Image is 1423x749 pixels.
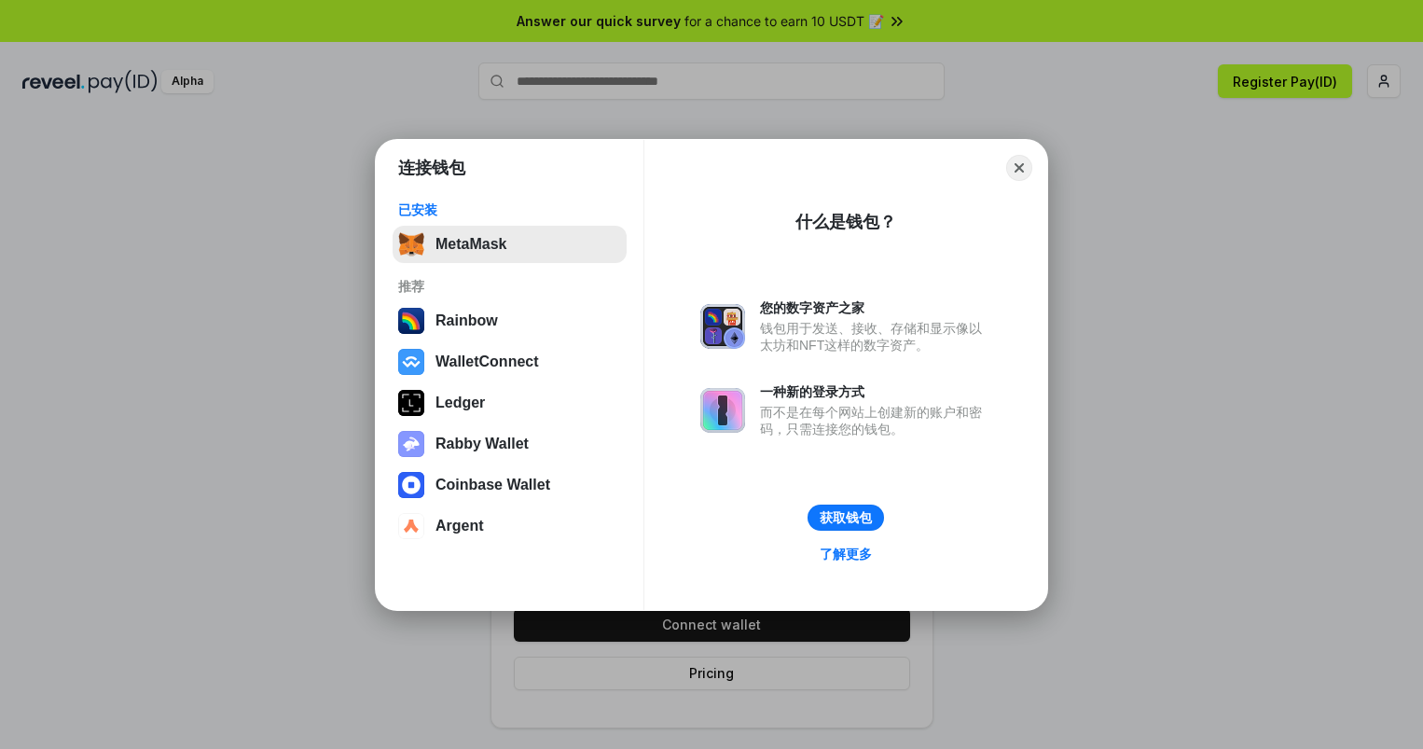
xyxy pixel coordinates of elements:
button: Close [1006,155,1032,181]
div: 一种新的登录方式 [760,383,991,400]
button: Argent [393,507,627,545]
img: svg+xml,%3Csvg%20width%3D%22120%22%20height%3D%22120%22%20viewBox%3D%220%200%20120%20120%22%20fil... [398,308,424,334]
img: svg+xml,%3Csvg%20xmlns%3D%22http%3A%2F%2Fwww.w3.org%2F2000%2Fsvg%22%20width%3D%2228%22%20height%3... [398,390,424,416]
div: 推荐 [398,278,621,295]
button: Ledger [393,384,627,422]
img: svg+xml,%3Csvg%20xmlns%3D%22http%3A%2F%2Fwww.w3.org%2F2000%2Fsvg%22%20fill%3D%22none%22%20viewBox... [700,388,745,433]
h1: 连接钱包 [398,157,465,179]
img: svg+xml,%3Csvg%20width%3D%2228%22%20height%3D%2228%22%20viewBox%3D%220%200%2028%2028%22%20fill%3D... [398,513,424,539]
div: MetaMask [435,236,506,253]
button: MetaMask [393,226,627,263]
div: Argent [435,518,484,534]
div: Coinbase Wallet [435,477,550,493]
div: 而不是在每个网站上创建新的账户和密码，只需连接您的钱包。 [760,404,991,437]
div: WalletConnect [435,354,539,370]
div: Rabby Wallet [435,436,529,452]
button: Rainbow [393,302,627,340]
button: Coinbase Wallet [393,466,627,504]
button: WalletConnect [393,343,627,381]
img: svg+xml,%3Csvg%20width%3D%2228%22%20height%3D%2228%22%20viewBox%3D%220%200%2028%2028%22%20fill%3D... [398,349,424,375]
div: Rainbow [435,312,498,329]
img: svg+xml,%3Csvg%20xmlns%3D%22http%3A%2F%2Fwww.w3.org%2F2000%2Fsvg%22%20fill%3D%22none%22%20viewBox... [398,431,424,457]
div: 了解更多 [820,546,872,562]
div: Ledger [435,395,485,411]
img: svg+xml,%3Csvg%20xmlns%3D%22http%3A%2F%2Fwww.w3.org%2F2000%2Fsvg%22%20fill%3D%22none%22%20viewBox... [700,304,745,349]
a: 了解更多 [808,542,883,566]
button: 获取钱包 [808,505,884,531]
img: svg+xml,%3Csvg%20width%3D%2228%22%20height%3D%2228%22%20viewBox%3D%220%200%2028%2028%22%20fill%3D... [398,472,424,498]
button: Rabby Wallet [393,425,627,463]
div: 已安装 [398,201,621,218]
div: 钱包用于发送、接收、存储和显示像以太坊和NFT这样的数字资产。 [760,320,991,354]
img: svg+xml,%3Csvg%20fill%3D%22none%22%20height%3D%2233%22%20viewBox%3D%220%200%2035%2033%22%20width%... [398,231,424,257]
div: 您的数字资产之家 [760,299,991,316]
div: 获取钱包 [820,509,872,526]
div: 什么是钱包？ [795,211,896,233]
